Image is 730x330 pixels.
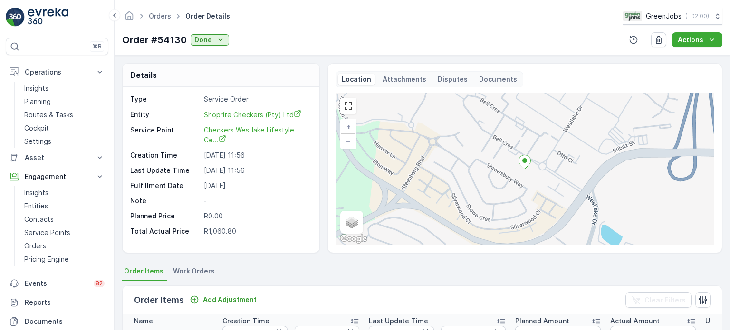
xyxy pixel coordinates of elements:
[191,34,229,46] button: Done
[20,253,108,266] a: Pricing Engine
[222,316,269,326] p: Creation Time
[20,186,108,199] a: Insights
[369,316,428,326] p: Last Update Time
[20,135,108,148] a: Settings
[28,8,68,27] img: logo_light-DOdMpM7g.png
[149,12,171,20] a: Orders
[20,199,108,213] a: Entities
[20,95,108,108] a: Planning
[383,75,426,84] p: Attachments
[338,233,369,245] img: Google
[6,63,108,82] button: Operations
[173,266,215,276] span: Work Orders
[204,126,296,144] span: Checkers Westlake Lifestyle Ce...
[24,137,51,146] p: Settings
[204,151,309,160] p: [DATE] 11:56
[130,110,200,120] p: Entity
[25,67,89,77] p: Operations
[20,226,108,239] a: Service Points
[342,75,371,84] p: Location
[24,110,73,120] p: Routes & Tasks
[625,292,692,308] button: Clear Filters
[130,69,157,81] p: Details
[204,212,223,220] span: R0.00
[685,12,709,20] p: ( +02:00 )
[130,226,189,236] p: Total Actual Price
[130,181,200,190] p: Fulfillment Date
[24,84,48,93] p: Insights
[130,211,175,221] p: Planned Price
[338,233,369,245] a: Open this area in Google Maps (opens a new window)
[25,298,105,307] p: Reports
[623,11,642,21] img: Green_Jobs_Logo.png
[134,293,184,307] p: Order Items
[24,215,54,224] p: Contacts
[20,239,108,253] a: Orders
[20,108,108,122] a: Routes & Tasks
[24,123,49,133] p: Cockpit
[346,123,351,131] span: +
[672,32,722,47] button: Actions
[25,317,105,326] p: Documents
[678,35,703,45] p: Actions
[646,11,682,21] p: GreenJobs
[24,255,69,264] p: Pricing Engine
[124,266,163,276] span: Order Items
[194,35,212,45] p: Done
[122,33,187,47] p: Order #54130
[130,151,200,160] p: Creation Time
[6,293,108,312] a: Reports
[204,94,309,104] p: Service Order
[24,201,48,211] p: Entities
[183,11,232,21] span: Order Details
[6,274,108,293] a: Events82
[24,241,46,251] p: Orders
[204,227,236,235] span: R1,060.80
[124,14,134,22] a: Homepage
[644,295,686,305] p: Clear Filters
[6,148,108,167] button: Asset
[341,134,355,148] a: Zoom Out
[130,125,200,145] p: Service Point
[24,188,48,198] p: Insights
[6,8,25,27] img: logo
[204,166,309,175] p: [DATE] 11:56
[204,125,296,144] a: Checkers Westlake Lifestyle Ce...
[341,212,362,233] a: Layers
[25,279,88,288] p: Events
[341,120,355,134] a: Zoom In
[623,8,722,25] button: GreenJobs(+02:00)
[479,75,517,84] p: Documents
[515,316,569,326] p: Planned Amount
[20,82,108,95] a: Insights
[203,295,257,304] p: Add Adjustment
[204,196,309,206] p: -
[130,196,200,206] p: Note
[6,167,108,186] button: Engagement
[341,99,355,113] a: View Fullscreen
[186,294,260,305] button: Add Adjustment
[20,122,108,135] a: Cockpit
[610,316,660,326] p: Actual Amount
[25,172,89,181] p: Engagement
[204,110,309,120] a: Shoprite Checkers (Pty) Ltd
[25,153,89,162] p: Asset
[130,166,200,175] p: Last Update Time
[96,280,103,287] p: 82
[130,94,200,104] p: Type
[24,228,70,237] p: Service Points
[24,97,51,106] p: Planning
[346,137,351,145] span: −
[204,111,301,119] span: Shoprite Checkers (Pty) Ltd
[134,316,153,326] p: Name
[20,213,108,226] a: Contacts
[92,43,102,50] p: ⌘B
[438,75,468,84] p: Disputes
[204,181,309,190] p: [DATE]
